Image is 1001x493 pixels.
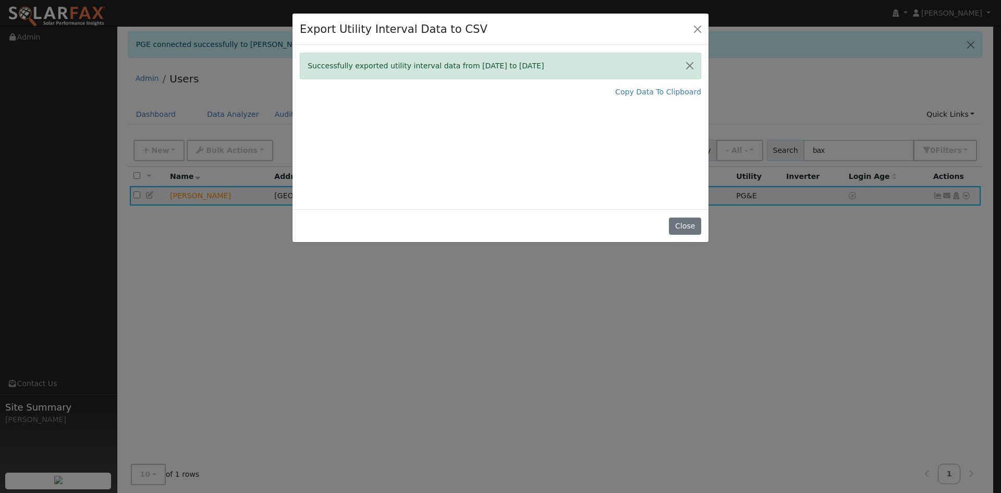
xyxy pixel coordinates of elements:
[669,218,701,235] button: Close
[679,53,701,79] button: Close
[300,53,701,79] div: Successfully exported utility interval data from [DATE] to [DATE]
[300,21,487,38] h4: Export Utility Interval Data to CSV
[615,87,701,98] a: Copy Data To Clipboard
[690,21,705,36] button: Close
